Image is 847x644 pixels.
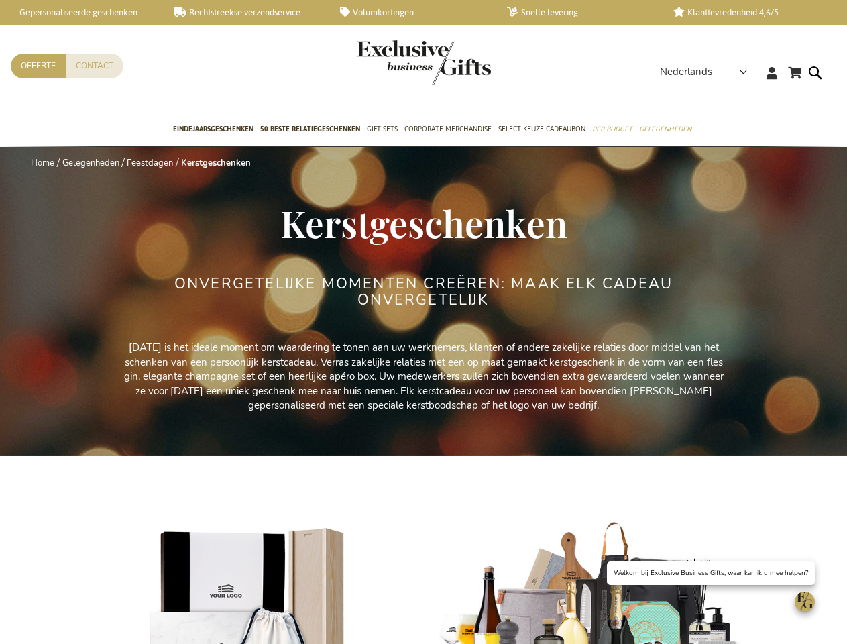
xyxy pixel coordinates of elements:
[260,122,360,136] span: 50 beste relatiegeschenken
[172,276,675,308] h2: ONVERGETELIJKE MOMENTEN CREËREN: MAAK ELK CADEAU ONVERGETELIJK
[592,113,632,147] a: Per Budget
[357,40,491,85] img: Exclusive Business gifts logo
[404,113,492,147] a: Corporate Merchandise
[639,122,691,136] span: Gelegenheden
[673,7,819,18] a: Klanttevredenheid 4,6/5
[127,157,173,169] a: Feestdagen
[507,7,653,18] a: Snelle levering
[498,113,585,147] a: Select Keuze Cadeaubon
[7,7,152,18] a: Gepersonaliseerde geschenken
[31,157,54,169] a: Home
[173,113,253,147] a: Eindejaarsgeschenken
[367,113,398,147] a: Gift Sets
[357,40,424,85] a: store logo
[11,54,66,78] a: Offerte
[340,7,486,18] a: Volumkortingen
[280,198,567,248] span: Kerstgeschenken
[592,122,632,136] span: Per Budget
[181,157,251,169] strong: Kerstgeschenken
[660,64,712,80] span: Nederlands
[62,157,119,169] a: Gelegenheden
[122,341,726,413] p: [DATE] is het ideale moment om waardering te tonen aan uw werknemers, klanten of andere zakelijke...
[404,122,492,136] span: Corporate Merchandise
[498,122,585,136] span: Select Keuze Cadeaubon
[173,122,253,136] span: Eindejaarsgeschenken
[260,113,360,147] a: 50 beste relatiegeschenken
[639,113,691,147] a: Gelegenheden
[367,122,398,136] span: Gift Sets
[66,54,123,78] a: Contact
[174,7,319,18] a: Rechtstreekse verzendservice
